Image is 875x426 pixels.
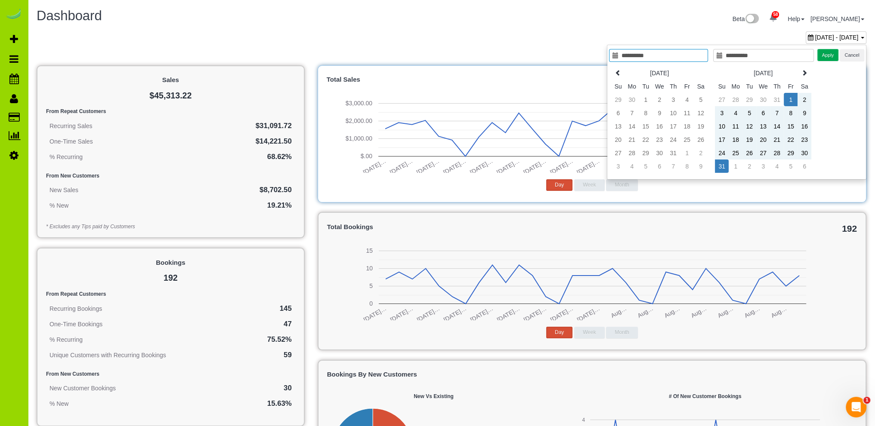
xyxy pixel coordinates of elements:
td: 6 [611,106,625,120]
td: 23 [798,133,811,146]
td: 1 [680,146,694,159]
a: Beta [733,15,759,22]
td: 24 [715,146,729,159]
h5: From Repeat Customers [46,109,295,114]
img: New interface [745,14,759,25]
td: Recurring Bookings [46,301,244,316]
td: 7 [770,106,784,120]
a: [PERSON_NAME] [810,15,864,22]
td: 14 [625,120,639,133]
td: 9 [798,106,811,120]
th: Tu [639,80,652,93]
td: 29 [611,93,625,106]
th: Fr [784,80,798,93]
td: $14,221.50 [180,134,295,149]
span: 1 [863,397,870,404]
td: One-Time Sales [46,134,180,149]
h2: $45,313.22 [46,91,295,101]
td: 11 [729,120,742,133]
span: Dashboard [37,8,102,23]
td: 75.52% [244,332,295,347]
td: 30 [625,93,639,106]
button: Week [574,327,604,338]
td: 25 [729,146,742,159]
td: 12 [694,106,708,120]
em: * Excludes any Tips paid by Customers [46,224,135,230]
td: $31,091.72 [180,118,295,134]
td: 31 [770,93,784,106]
td: 9 [652,106,666,120]
text: $.00 [360,153,372,159]
td: 2 [652,93,666,106]
td: 27 [715,93,729,106]
td: 21 [625,133,639,146]
h4: Bookings [46,259,295,267]
td: New Sales [46,182,165,198]
iframe: Intercom live chat [846,397,866,417]
text: 5 [369,282,373,289]
td: 28 [625,146,639,159]
td: 12 [742,120,756,133]
th: Th [770,80,784,93]
td: 28 [729,93,742,106]
td: 14 [770,120,784,133]
td: 2 [742,159,756,173]
td: 30 [652,146,666,159]
td: 15 [784,120,798,133]
td: 26 [694,133,708,146]
td: 18 [729,133,742,146]
td: 27 [756,146,770,159]
th: [DATE] [625,66,694,80]
a: Automaid Logo [5,9,22,21]
td: 24 [666,133,680,146]
span: [DATE] - [DATE] [815,34,859,41]
td: 30 [798,146,811,159]
th: Tu [742,80,756,93]
span: 192 [842,224,857,233]
td: 29 [742,93,756,106]
td: 2 [694,146,708,159]
td: 5 [694,93,708,106]
td: 3 [611,159,625,173]
h4: Sales [46,77,295,84]
h5: From New Customers [46,173,295,179]
td: 30 [220,380,295,396]
td: 59 [244,347,295,363]
span: 58 [772,11,779,18]
td: 26 [742,146,756,159]
h4: Bookings by New Customers [327,371,857,378]
button: Day [546,327,572,338]
td: 7 [666,159,680,173]
td: 20 [756,133,770,146]
h5: From New Customers [46,371,295,377]
td: 145 [244,301,295,316]
h4: Total Bookings [327,224,857,231]
th: Fr [680,80,694,93]
text: $1,000.00 [345,135,372,142]
td: 4 [625,159,639,173]
td: 4 [770,159,784,173]
td: 8 [784,106,798,120]
td: 22 [639,133,652,146]
th: We [652,80,666,93]
td: 30 [756,93,770,106]
td: 21 [770,133,784,146]
h5: # of New Customer Bookings [553,394,857,399]
td: 18 [680,120,694,133]
td: 31 [715,159,729,173]
a: Help [788,15,804,22]
td: 13 [756,120,770,133]
td: 31 [666,146,680,159]
svg: A chart. [327,87,858,173]
td: 5 [784,159,798,173]
td: 28 [770,146,784,159]
td: % New [46,396,220,411]
td: 4 [680,93,694,106]
td: 16 [652,120,666,133]
div: A chart. [327,234,857,320]
button: Month [606,179,637,191]
h4: Total Sales [327,76,857,83]
td: 3 [715,106,729,120]
td: 10 [666,106,680,120]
